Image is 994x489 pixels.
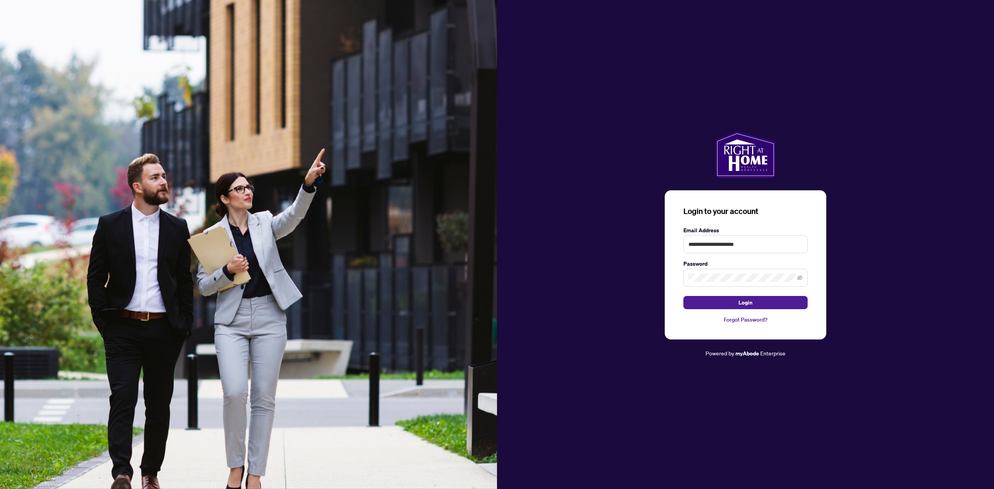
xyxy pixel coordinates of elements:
[760,350,785,357] span: Enterprise
[739,296,752,309] span: Login
[735,349,759,358] a: myAbode
[683,315,808,324] a: Forgot Password?
[683,206,808,217] h3: Login to your account
[706,350,734,357] span: Powered by
[683,259,808,268] label: Password
[715,131,775,178] img: ma-logo
[683,226,808,235] label: Email Address
[683,296,808,309] button: Login
[797,275,803,280] span: eye-invisible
